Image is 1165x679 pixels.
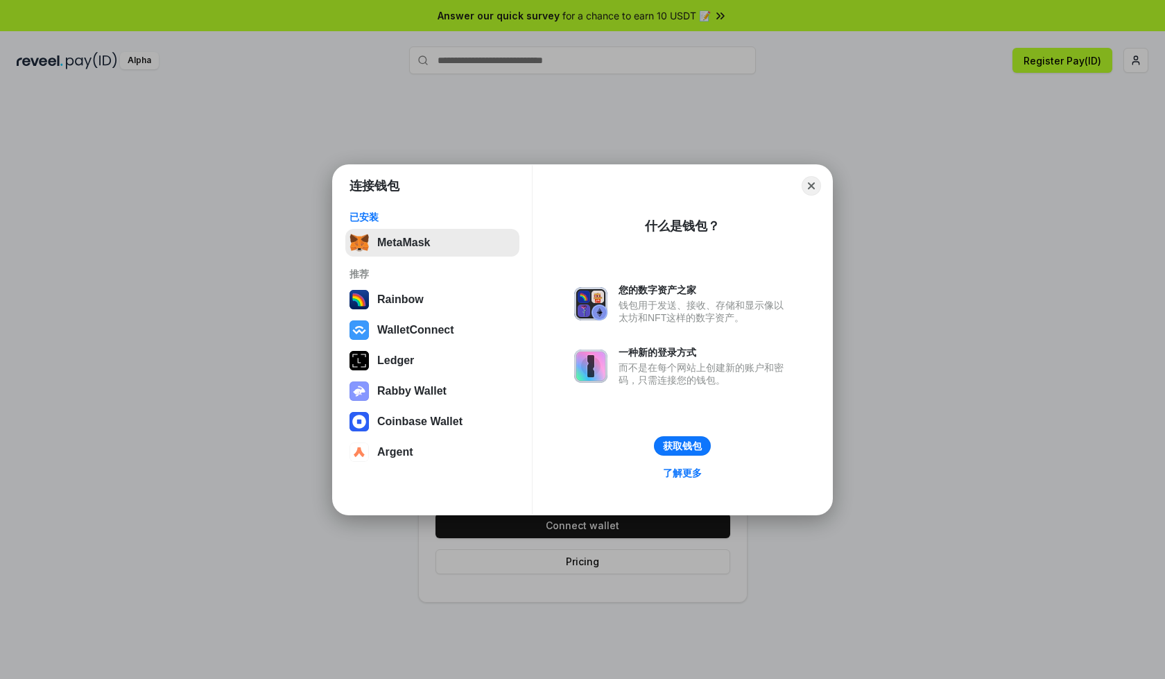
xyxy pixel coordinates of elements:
[345,408,519,436] button: Coinbase Wallet
[377,293,424,306] div: Rainbow
[377,324,454,336] div: WalletConnect
[349,233,369,252] img: svg+xml,%3Csvg%20fill%3D%22none%22%20height%3D%2233%22%20viewBox%3D%220%200%2035%2033%22%20width%...
[655,464,710,482] a: 了解更多
[349,178,399,194] h1: 连接钱包
[654,436,711,456] button: 获取钱包
[349,351,369,370] img: svg+xml,%3Csvg%20xmlns%3D%22http%3A%2F%2Fwww.w3.org%2F2000%2Fsvg%22%20width%3D%2228%22%20height%3...
[345,286,519,313] button: Rainbow
[349,268,515,280] div: 推荐
[619,361,791,386] div: 而不是在每个网站上创建新的账户和密码，只需连接您的钱包。
[663,467,702,479] div: 了解更多
[619,299,791,324] div: 钱包用于发送、接收、存储和显示像以太坊和NFT这样的数字资产。
[663,440,702,452] div: 获取钱包
[377,385,447,397] div: Rabby Wallet
[349,381,369,401] img: svg+xml,%3Csvg%20xmlns%3D%22http%3A%2F%2Fwww.w3.org%2F2000%2Fsvg%22%20fill%3D%22none%22%20viewBox...
[345,316,519,344] button: WalletConnect
[619,346,791,359] div: 一种新的登录方式
[377,354,414,367] div: Ledger
[377,237,430,249] div: MetaMask
[345,347,519,375] button: Ledger
[349,442,369,462] img: svg+xml,%3Csvg%20width%3D%2228%22%20height%3D%2228%22%20viewBox%3D%220%200%2028%2028%22%20fill%3D...
[645,218,720,234] div: 什么是钱包？
[345,229,519,257] button: MetaMask
[574,287,607,320] img: svg+xml,%3Csvg%20xmlns%3D%22http%3A%2F%2Fwww.w3.org%2F2000%2Fsvg%22%20fill%3D%22none%22%20viewBox...
[377,446,413,458] div: Argent
[345,438,519,466] button: Argent
[349,211,515,223] div: 已安装
[574,350,607,383] img: svg+xml,%3Csvg%20xmlns%3D%22http%3A%2F%2Fwww.w3.org%2F2000%2Fsvg%22%20fill%3D%22none%22%20viewBox...
[802,176,821,196] button: Close
[619,284,791,296] div: 您的数字资产之家
[349,290,369,309] img: svg+xml,%3Csvg%20width%3D%22120%22%20height%3D%22120%22%20viewBox%3D%220%200%20120%20120%22%20fil...
[377,415,463,428] div: Coinbase Wallet
[345,377,519,405] button: Rabby Wallet
[349,320,369,340] img: svg+xml,%3Csvg%20width%3D%2228%22%20height%3D%2228%22%20viewBox%3D%220%200%2028%2028%22%20fill%3D...
[349,412,369,431] img: svg+xml,%3Csvg%20width%3D%2228%22%20height%3D%2228%22%20viewBox%3D%220%200%2028%2028%22%20fill%3D...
